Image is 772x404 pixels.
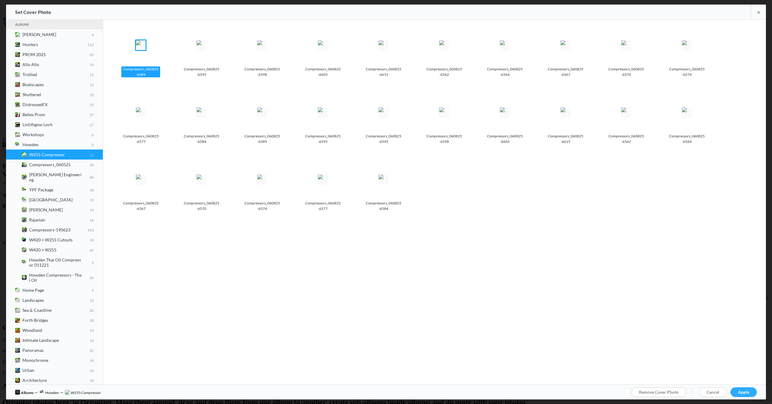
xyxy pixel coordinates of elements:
[6,79,103,89] a: Boatscapes12
[15,390,33,395] a: undefinedAlbums
[197,40,206,50] img: Compressors_060825-6595
[92,260,94,265] span: 5
[87,227,94,232] span: 183
[89,52,94,57] span: 69
[22,142,94,147] b: Howden
[439,40,449,50] img: Compressors_060825-6562
[89,368,94,372] span: 16
[22,62,94,67] b: Allo Allo
[92,142,94,147] span: 0
[621,40,631,50] img: Compressors_060825-6570
[303,66,342,77] div: Compressors_060825-6605
[6,375,103,385] a: Architecture18
[22,378,94,383] b: Architecture
[22,32,94,37] b: [PERSON_NAME]
[89,72,94,77] span: 11
[92,288,94,292] span: 9
[29,272,94,283] b: Howden Compressors - Thai Oil
[485,133,524,144] div: Compressors_060825-6605
[6,120,103,130] a: Linlithgow Loch27
[89,187,94,192] span: 18
[6,140,103,150] a: Howden0
[89,197,94,202] span: 19
[6,160,103,170] a: Compressors_06052530
[6,325,103,335] a: Woodland23
[439,107,449,117] img: Compressors_060825-6598
[561,107,570,117] img: Compressors_060825-6615
[22,52,94,57] b: PROM 2025
[87,42,94,47] span: 112
[6,205,103,215] a: [PERSON_NAME]19
[182,200,221,211] div: Compressors_060825-6570
[29,257,94,268] b: Howden Thai Oil Compressor 011221
[6,29,103,39] a: [PERSON_NAME]4
[6,49,103,59] a: PROM 202569
[22,42,94,47] b: Hunters
[318,174,328,184] img: Compressors_060825-6577
[22,318,94,323] b: Forth Bridges
[29,247,94,252] b: W420 + W255
[607,133,646,144] div: Compressors_060825-6562
[303,200,342,211] div: Compressors_060825-6577
[738,389,749,395] span: Apply
[667,66,706,77] div: Compressors_060825-6574
[89,102,94,107] span: 25
[22,368,94,373] b: Urban
[699,387,727,397] a: Cancel
[631,387,686,397] a: Remove Cover Photo
[379,107,388,117] img: Compressors_060825-6595
[318,40,328,50] img: Compressors_060825-6605
[29,237,94,242] b: W420 + W255 Cutouts
[89,237,94,242] span: 33
[89,275,94,280] span: 36
[29,187,94,192] b: YPF Package
[364,133,403,144] div: Compressors_060825-6595
[22,358,94,363] b: Monochrome
[257,40,267,50] img: Compressors_060825-6598
[6,295,103,305] a: Landscapes23
[89,217,94,222] span: 16
[485,66,524,77] div: Compressors_060825-6564
[22,122,94,127] b: Linlithgow Loch
[6,130,103,140] a: Workshops0
[500,107,510,117] img: Compressors_060825-6605
[561,40,570,50] img: Compressors_060825-6567
[6,170,103,185] a: [PERSON_NAME] Engineering40
[29,172,94,182] b: [PERSON_NAME] Engineering
[136,107,146,117] img: Compressors_060825-6577
[751,5,766,19] a: ×
[15,5,51,20] div: Set Cover Photo
[182,133,221,144] div: Compressors_060825-6584
[121,133,160,144] div: Compressors_060825-6577
[39,390,44,395] img: Howden
[6,365,103,375] a: Urban16
[29,217,94,222] b: Rajastan
[89,328,94,332] span: 23
[22,82,94,87] b: Boatscapes
[15,390,20,395] img: undefined
[22,72,94,77] b: Trollied
[29,207,94,212] b: [PERSON_NAME]
[89,62,94,67] span: 76
[22,328,94,333] b: Woodland
[6,335,103,345] a: Intimate Landscape14
[6,185,103,195] a: YPF Package18
[6,99,103,109] a: DistressedFX25
[6,270,103,285] a: Howden Compressors - Thai Oil36
[6,225,103,235] a: Compressors-190623183
[29,227,94,232] b: Compressors-190623
[33,389,39,395] span: →
[6,355,103,365] a: Monochrome24
[546,133,585,144] div: Compressors_060825-6615
[379,40,388,50] img: Compressors_060825-6615
[59,389,65,395] span: →
[39,390,59,395] a: HowdenHowden
[6,315,103,325] a: Forth Bridges28
[22,348,94,353] b: Panoramas
[546,66,585,77] div: Compressors_060825-6567
[6,109,103,120] a: Belles Prom57
[6,59,103,69] a: Allo Allo76
[197,174,206,184] img: Compressors_060825-6570
[22,102,94,107] b: DistressedFX
[92,132,94,137] span: 0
